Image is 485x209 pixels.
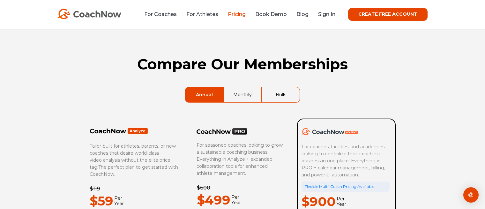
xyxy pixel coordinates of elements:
span: The perfect plan to get started with CoachNow. [90,164,178,177]
div: Flexible Multi-Coach Pricing Available [302,182,390,192]
a: Annual [185,87,223,102]
span: Tailor-built for athletes, parents, or new coaches that desire world-class video analysis without... [90,143,176,170]
img: CoachNow PRO Logo Black [197,128,248,135]
div: Open Intercom Messenger [463,187,479,203]
h1: Compare Our Memberships [89,56,396,73]
del: $119 [90,186,100,192]
a: For Athletes [186,11,218,17]
a: Book Demo [255,11,287,17]
img: Frame [90,128,148,135]
del: $600 [197,185,210,191]
p: For seasoned coaches looking to grow a sustainable coaching business. Everything in Analyze + exp... [197,142,285,177]
a: Monthly [224,87,261,102]
a: Sign In [318,11,335,17]
span: Per Year [113,196,124,206]
a: Pricing [228,11,246,17]
span: Per Year [336,196,346,207]
span: For coaches, facilities, and academies looking to centralize their coaching business in one place... [302,144,386,178]
span: Per Year [230,195,241,205]
a: CREATE FREE ACCOUNT [348,8,428,21]
img: CoachNow Logo [57,9,121,19]
a: Blog [296,11,309,17]
img: CoachNow Academy Logo [302,128,358,135]
a: Bulk [262,87,300,102]
a: For Coaches [144,11,177,17]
